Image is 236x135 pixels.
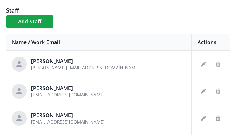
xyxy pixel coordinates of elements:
[31,112,105,119] div: [PERSON_NAME]
[6,15,53,28] button: Add Staff
[212,85,224,97] button: Delete staff
[192,34,230,51] th: Actions
[31,92,105,98] span: [EMAIL_ADDRESS][DOMAIN_NAME]
[198,112,209,124] button: Edit staff
[212,112,224,124] button: Delete staff
[212,58,224,70] button: Delete staff
[31,65,139,71] span: [PERSON_NAME][EMAIL_ADDRESS][DOMAIN_NAME]
[31,119,105,125] span: [EMAIL_ADDRESS][DOMAIN_NAME]
[6,34,192,51] th: Name / Work Email
[198,85,209,97] button: Edit staff
[31,57,139,65] div: [PERSON_NAME]
[198,58,209,70] button: Edit staff
[6,6,230,15] h1: Staff
[31,85,105,92] div: [PERSON_NAME]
